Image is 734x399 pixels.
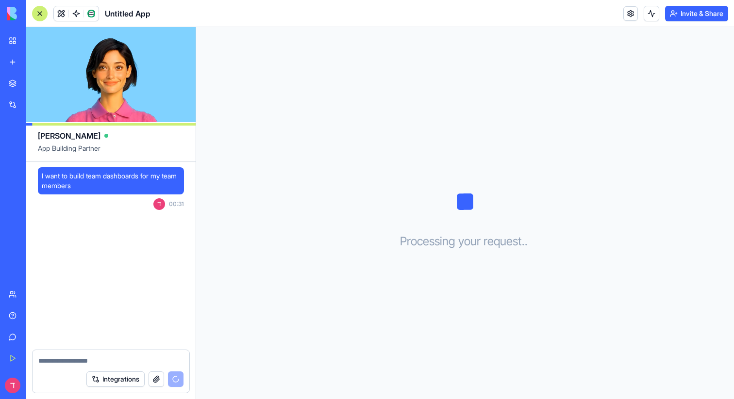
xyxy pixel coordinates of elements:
[169,200,184,208] span: 00:31
[5,378,20,393] img: ACg8ocIuUHUTYWoZcrpQamVwuo6xnwnN80wz3aooph1Ao620WWu2gw=s96-c
[38,130,100,142] span: [PERSON_NAME]
[522,234,525,249] span: .
[105,8,150,19] span: Untitled App
[7,7,67,20] img: logo
[86,371,145,387] button: Integrations
[42,171,180,191] span: I want to build team dashboards for my team members
[400,234,531,249] h3: Processing your request
[665,6,728,21] button: Invite & Share
[153,198,165,210] img: ACg8ocIuUHUTYWoZcrpQamVwuo6xnwnN80wz3aooph1Ao620WWu2gw=s96-c
[38,144,184,161] span: App Building Partner
[525,234,528,249] span: .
